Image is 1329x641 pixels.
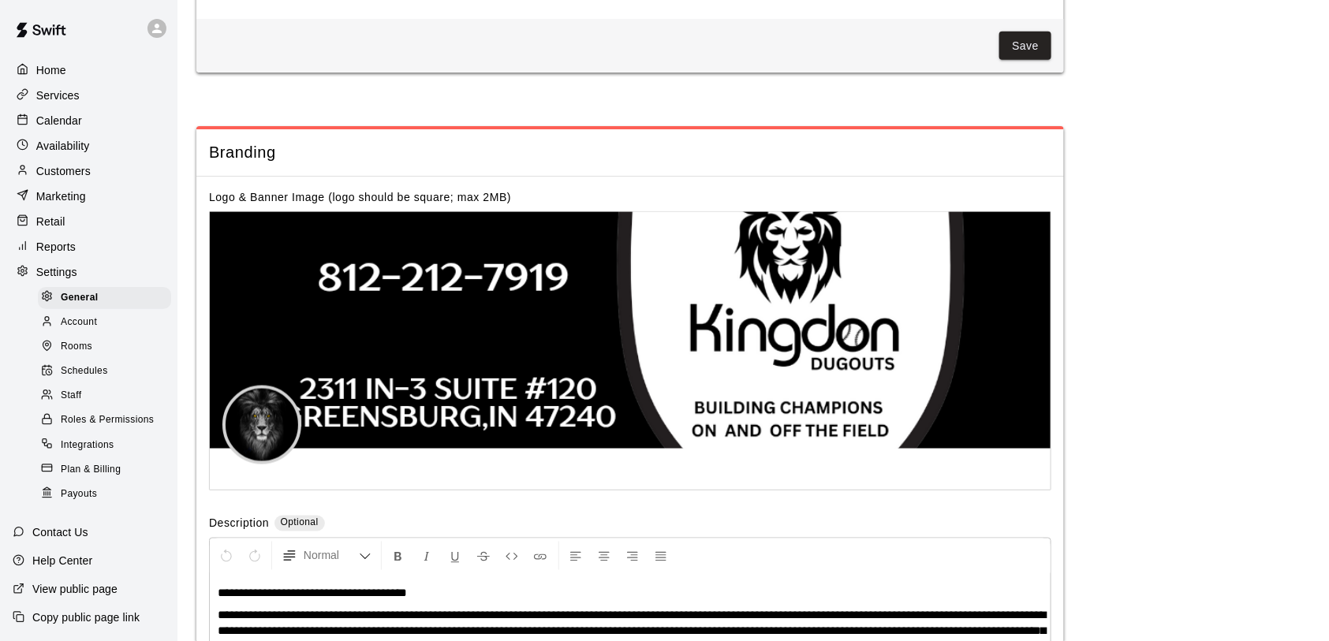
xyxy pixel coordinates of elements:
[38,434,171,457] div: Integrations
[36,138,90,154] p: Availability
[38,482,177,506] a: Payouts
[13,184,165,208] a: Marketing
[36,239,76,255] p: Reports
[61,290,99,306] span: General
[13,210,165,233] a: Retail
[38,483,171,505] div: Payouts
[61,388,81,404] span: Staff
[36,88,80,103] p: Services
[61,486,97,502] span: Payouts
[61,412,154,428] span: Roles & Permissions
[470,542,497,570] button: Format Strikethrough
[38,336,171,358] div: Rooms
[527,542,554,570] button: Insert Link
[38,285,177,310] a: General
[36,264,77,280] p: Settings
[13,235,165,259] a: Reports
[32,609,140,625] p: Copy public page link
[38,408,177,433] a: Roles & Permissions
[498,542,525,570] button: Insert Code
[32,553,92,568] p: Help Center
[13,159,165,183] a: Customers
[275,542,378,570] button: Formatting Options
[38,384,177,408] a: Staff
[61,438,114,453] span: Integrations
[36,62,66,78] p: Home
[13,58,165,82] a: Home
[209,191,511,203] label: Logo & Banner Image (logo should be square; max 2MB)
[61,462,121,478] span: Plan & Billing
[36,163,91,179] p: Customers
[13,260,165,284] a: Settings
[442,542,469,570] button: Format Underline
[13,84,165,107] a: Services
[13,109,165,132] a: Calendar
[38,335,177,360] a: Rooms
[281,517,319,528] span: Optional
[38,385,171,407] div: Staff
[213,542,240,570] button: Undo
[648,542,674,570] button: Justify Align
[385,542,412,570] button: Format Bold
[591,542,618,570] button: Center Align
[38,287,171,309] div: General
[38,409,171,431] div: Roles & Permissions
[38,459,171,481] div: Plan & Billing
[38,360,177,384] a: Schedules
[38,360,171,382] div: Schedules
[209,142,1051,163] span: Branding
[562,542,589,570] button: Left Align
[999,32,1051,61] button: Save
[413,542,440,570] button: Format Italics
[32,581,118,597] p: View public page
[61,339,92,355] span: Rooms
[304,548,359,564] span: Normal
[38,457,177,482] a: Plan & Billing
[38,433,177,457] a: Integrations
[36,188,86,204] p: Marketing
[241,542,268,570] button: Redo
[36,113,82,129] p: Calendar
[61,315,97,330] span: Account
[38,310,177,334] a: Account
[619,542,646,570] button: Right Align
[209,516,269,534] label: Description
[61,363,108,379] span: Schedules
[38,311,171,334] div: Account
[32,524,88,540] p: Contact Us
[13,134,165,158] a: Availability
[36,214,65,229] p: Retail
